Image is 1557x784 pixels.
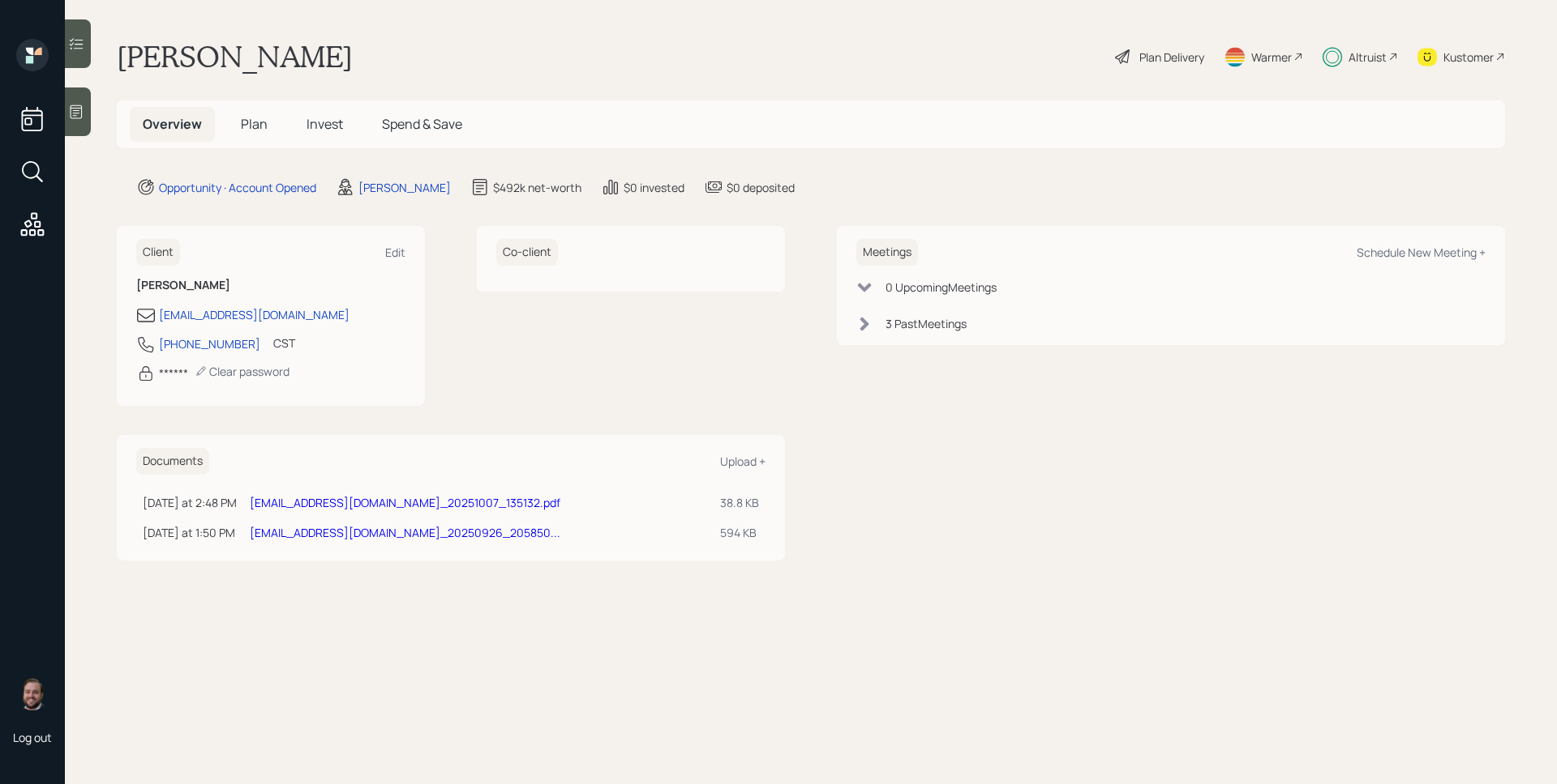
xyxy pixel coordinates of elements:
div: $0 invested [624,179,684,196]
h6: Meetings [856,239,918,266]
div: Opportunity · Account Opened [159,179,316,196]
div: Log out [13,730,52,745]
div: 0 Upcoming Meeting s [886,279,997,296]
div: [PERSON_NAME] [358,179,451,196]
div: Warmer [1251,49,1292,66]
div: CST [273,334,295,352]
span: Spend & Save [382,115,462,133]
img: james-distasi-headshot.png [16,678,49,710]
a: [EMAIL_ADDRESS][DOMAIN_NAME]_20251007_135132.pdf [250,495,560,510]
h1: [PERSON_NAME] [117,39,353,75]
div: [DATE] at 1:50 PM [143,524,237,541]
h6: Client [136,239,180,266]
div: 594 KB [720,524,759,541]
div: Schedule New Meeting + [1357,245,1486,260]
div: Edit [385,245,405,260]
div: Upload + [720,454,766,469]
div: Altruist [1349,49,1387,66]
h6: [PERSON_NAME] [136,279,405,292]
a: [EMAIL_ADDRESS][DOMAIN_NAME]_20250926_205850... [250,525,560,540]
div: 38.8 KB [720,494,759,511]
div: 3 Past Meeting s [886,315,967,332]
div: Plan Delivery [1139,49,1204,66]
div: $0 deposited [727,179,795,196]
div: [PHONE_NUMBER] [159,335,260,352]
div: $492k net-worth [493,179,581,196]
div: [EMAIL_ADDRESS][DOMAIN_NAME] [159,306,350,323]
div: [DATE] at 2:48 PM [143,494,237,511]
span: Overview [143,115,202,133]
div: Kustomer [1443,49,1494,66]
span: Invest [307,115,343,133]
h6: Co-client [496,239,558,266]
span: Plan [241,115,268,133]
h6: Documents [136,448,209,475]
div: Clear password [195,364,290,379]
